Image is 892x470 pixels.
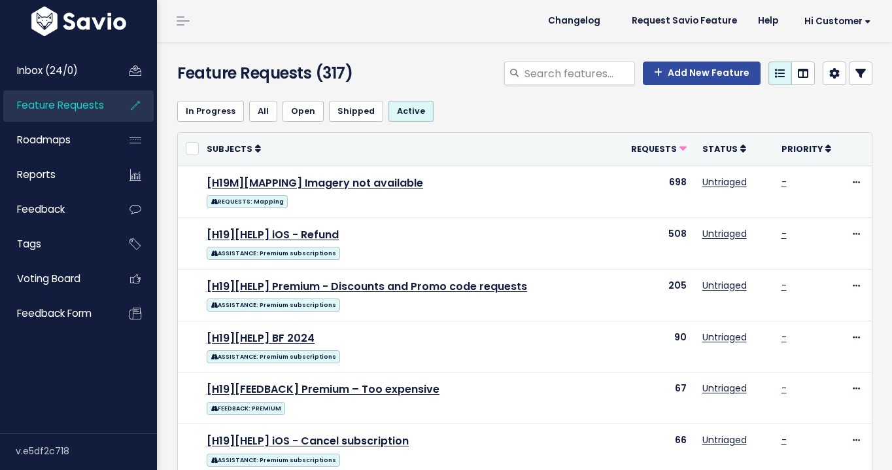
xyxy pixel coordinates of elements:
[804,16,871,26] span: Hi Customer
[619,269,695,321] td: 205
[643,62,761,85] a: Add New Feature
[702,331,747,344] a: Untriaged
[207,454,340,467] span: ASSISTANCE: Premium subscriptions
[702,382,747,395] a: Untriaged
[17,133,71,147] span: Roadmaps
[207,298,340,312] span: ASSISTANCE: Premium subscriptions
[17,237,41,251] span: Tags
[3,298,109,329] a: Feedback form
[702,433,747,446] a: Untriaged
[17,168,56,181] span: Reports
[781,382,787,395] a: -
[621,11,747,31] a: Request Savio Feature
[207,451,340,467] a: ASSISTANCE: Premium subscriptions
[177,101,244,122] a: In Progress
[207,142,261,155] a: Subjects
[329,101,383,122] a: Shipped
[28,7,129,36] img: logo-white.9d6f32f41409.svg
[781,227,787,240] a: -
[207,247,340,260] span: ASSISTANCE: Premium subscriptions
[702,143,738,154] span: Status
[17,98,104,112] span: Feature Requests
[781,143,823,154] span: Priority
[17,272,80,285] span: Voting Board
[207,279,527,294] a: [H19][HELP] Premium - Discounts and Promo code requests
[207,433,409,448] a: [H19][HELP] iOS - Cancel subscription
[781,279,787,292] a: -
[207,244,340,261] a: ASSISTANCE: Premium subscriptions
[177,101,872,122] ul: Filter feature requests
[548,16,600,26] span: Changelog
[207,350,340,363] span: ASSISTANCE: Premium subscriptions
[207,175,423,190] a: [H19M][MAPPING] Imagery not available
[619,166,695,217] td: 698
[207,195,288,208] span: REQUESTS: Mapping
[207,296,340,312] a: ASSISTANCE: Premium subscriptions
[781,433,787,446] a: -
[702,279,747,292] a: Untriaged
[207,402,285,415] span: FEEDBACK: PREMIUM
[3,125,109,155] a: Roadmaps
[207,382,439,397] a: [H19][FEEDBACK] Premium – Too expensive
[619,372,695,424] td: 67
[207,143,252,154] span: Subjects
[781,142,831,155] a: Priority
[17,202,65,216] span: Feedback
[3,264,109,294] a: Voting Board
[3,56,109,86] a: Inbox (24/0)
[249,101,277,122] a: All
[702,175,747,189] a: Untriaged
[207,192,288,209] a: REQUESTS: Mapping
[619,217,695,269] td: 508
[177,62,396,85] h4: Feature Requests (317)
[207,399,285,416] a: FEEDBACK: PREMIUM
[702,142,746,155] a: Status
[523,62,635,85] input: Search features...
[781,331,787,344] a: -
[781,175,787,189] a: -
[17,306,92,320] span: Feedback form
[3,194,109,225] a: Feedback
[3,160,109,190] a: Reports
[17,63,78,77] span: Inbox (24/0)
[747,11,789,31] a: Help
[207,348,340,364] a: ASSISTANCE: Premium subscriptions
[631,143,677,154] span: Requests
[207,227,339,242] a: [H19][HELP] iOS - Refund
[207,331,315,346] a: [H19][HELP] BF 2024
[3,229,109,259] a: Tags
[3,90,109,120] a: Feature Requests
[789,11,882,31] a: Hi Customer
[702,227,747,240] a: Untriaged
[631,142,687,155] a: Requests
[388,101,434,122] a: Active
[16,434,157,468] div: v.e5df2c718
[619,321,695,372] td: 90
[283,101,324,122] a: Open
